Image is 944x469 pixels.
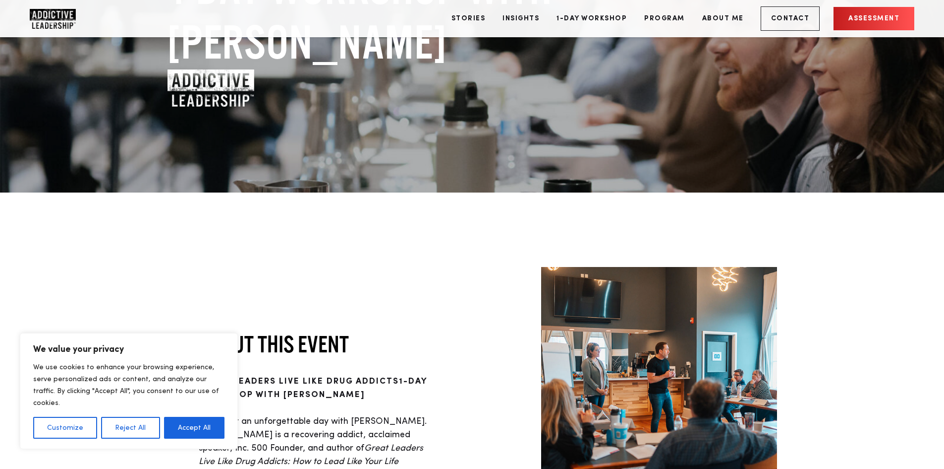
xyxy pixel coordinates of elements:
button: Accept All [164,417,224,439]
img: Company Logo [30,9,76,29]
a: Privacy Policy [162,114,205,122]
span: First name [198,1,228,8]
h2: About this event [199,329,431,359]
strong: Great Leaders Live Like Drug Addicts [199,377,399,386]
a: Assessment [833,7,914,30]
p: We value your privacy [33,343,224,355]
button: Reject All [101,417,160,439]
p: We use cookies to enhance your browsing experience, serve personalized ads or content, and analyz... [33,361,224,409]
a: Home [30,9,89,29]
a: Contact [761,6,820,31]
button: Customize [33,417,97,439]
div: We value your privacy [20,333,238,449]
